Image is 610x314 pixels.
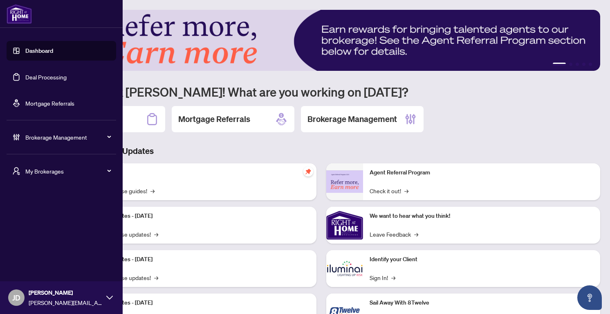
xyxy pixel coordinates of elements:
a: Check it out!→ [370,186,408,195]
img: Identify your Client [326,250,363,287]
p: Platform Updates - [DATE] [86,212,310,221]
span: pushpin [303,167,313,176]
button: Open asap [577,285,602,310]
button: 2 [569,63,572,66]
span: → [154,230,158,239]
a: Dashboard [25,47,53,54]
span: JD [12,292,20,303]
button: 1 [553,63,566,66]
p: Self-Help [86,168,310,177]
span: [PERSON_NAME][EMAIL_ADDRESS][PERSON_NAME][DOMAIN_NAME] [29,298,102,307]
button: 4 [582,63,585,66]
button: 5 [589,63,592,66]
p: Sail Away With 8Twelve [370,298,594,307]
img: Agent Referral Program [326,170,363,193]
a: Deal Processing [25,73,67,81]
a: Leave Feedback→ [370,230,418,239]
p: Identify your Client [370,255,594,264]
img: Slide 0 [43,10,600,71]
span: → [404,186,408,195]
a: Mortgage Referrals [25,99,74,107]
p: Agent Referral Program [370,168,594,177]
span: user-switch [12,167,20,175]
span: [PERSON_NAME] [29,288,102,297]
span: → [150,186,155,195]
a: Sign In!→ [370,273,395,282]
span: Brokerage Management [25,133,110,142]
p: Platform Updates - [DATE] [86,298,310,307]
button: 3 [576,63,579,66]
h2: Brokerage Management [307,113,397,125]
span: → [391,273,395,282]
h1: Welcome back [PERSON_NAME]! What are you working on [DATE]? [43,84,600,99]
span: → [414,230,418,239]
span: → [154,273,158,282]
img: We want to hear what you think! [326,207,363,244]
h3: Brokerage & Industry Updates [43,145,600,157]
span: My Brokerages [25,167,110,176]
img: logo [7,4,32,24]
p: We want to hear what you think! [370,212,594,221]
h2: Mortgage Referrals [178,113,250,125]
p: Platform Updates - [DATE] [86,255,310,264]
